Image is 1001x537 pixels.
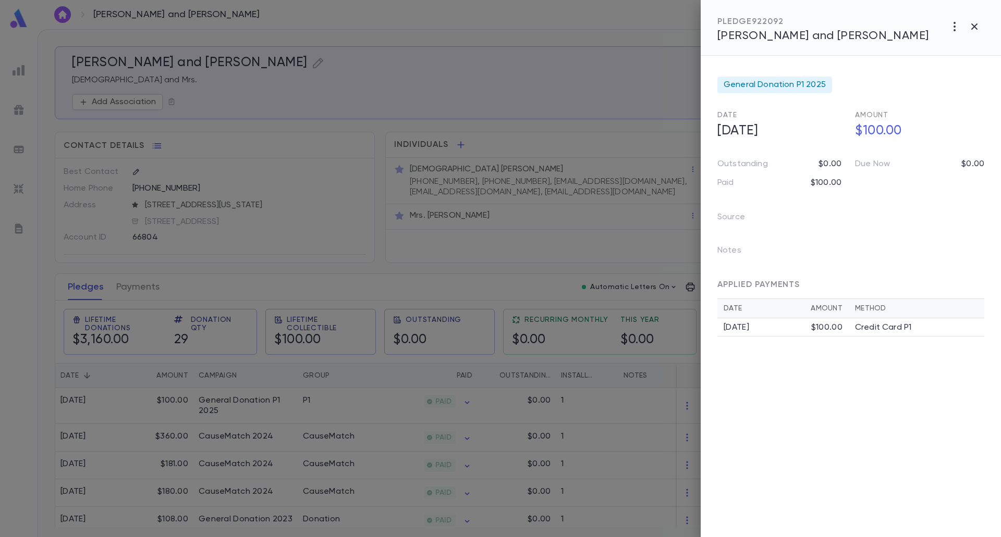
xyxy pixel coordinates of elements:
span: [PERSON_NAME] and [PERSON_NAME] [717,30,929,42]
p: Source [717,209,762,230]
p: Paid [717,178,734,188]
h5: [DATE] [711,120,847,142]
h5: $100.00 [849,120,984,142]
p: $0.00 [819,159,841,169]
p: $100.00 [811,178,841,188]
div: [DATE] [724,322,811,333]
div: General Donation P1 2025 [717,77,832,93]
span: APPLIED PAYMENTS [717,281,800,289]
p: Outstanding [717,159,768,169]
div: Amount [811,304,843,313]
div: Date [724,304,811,313]
div: PLEDGE 922092 [717,17,929,27]
p: $0.00 [961,159,984,169]
p: Notes [717,242,758,263]
div: $100.00 [811,322,843,333]
span: Date [717,111,737,119]
span: General Donation P1 2025 [724,80,826,90]
p: Credit Card P1 [855,322,911,333]
span: Amount [855,111,888,119]
th: Method [849,299,984,318]
p: Due Now [855,159,890,169]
